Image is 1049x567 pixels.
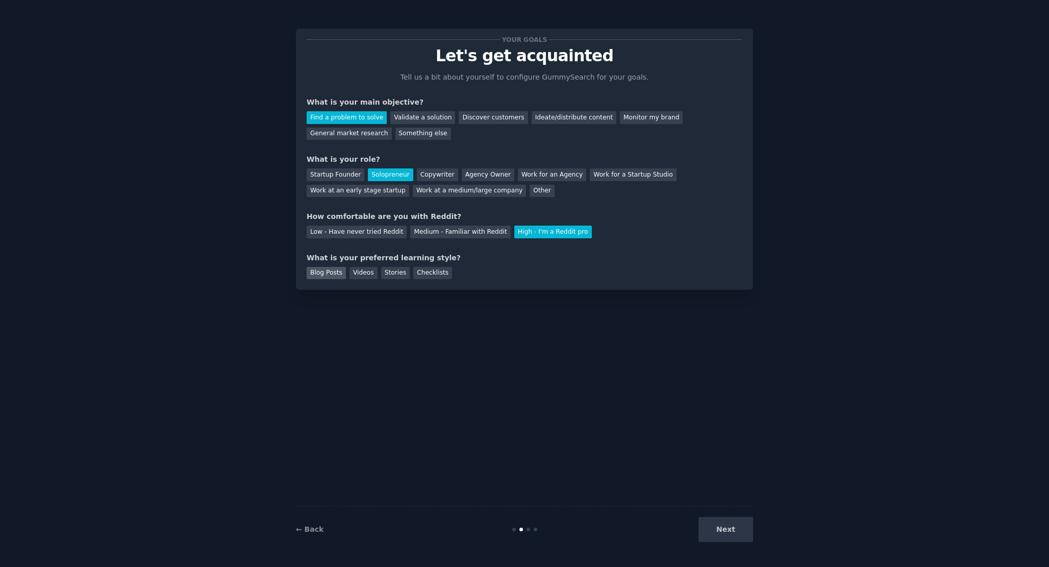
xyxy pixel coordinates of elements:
div: Videos [349,267,378,280]
div: Low - Have never tried Reddit [307,226,407,238]
div: What is your main objective? [307,97,742,108]
div: Agency Owner [462,168,514,181]
div: Blog Posts [307,267,346,280]
div: High - I'm a Reddit pro [514,226,592,238]
a: ← Back [296,525,323,533]
div: Medium - Familiar with Reddit [410,226,510,238]
div: Other [530,185,555,198]
p: Let's get acquainted [307,47,742,65]
div: Monitor my brand [620,111,683,124]
div: Validate a solution [390,111,455,124]
div: Checklists [413,267,452,280]
span: Your goals [500,34,549,45]
div: Work at an early stage startup [307,185,409,198]
div: Discover customers [459,111,528,124]
div: Find a problem to solve [307,111,387,124]
div: Something else [395,128,451,140]
div: General market research [307,128,392,140]
div: Stories [381,267,410,280]
p: Tell us a bit about yourself to configure GummySearch for your goals. [396,72,653,83]
div: Copywriter [417,168,458,181]
div: What is your role? [307,154,742,165]
div: Work for an Agency [518,168,586,181]
div: Ideate/distribute content [532,111,616,124]
div: Work for a Startup Studio [590,168,676,181]
div: Startup Founder [307,168,364,181]
div: Work at a medium/large company [413,185,526,198]
div: Solopreneur [368,168,413,181]
div: How comfortable are you with Reddit? [307,211,742,222]
div: What is your preferred learning style? [307,253,742,263]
